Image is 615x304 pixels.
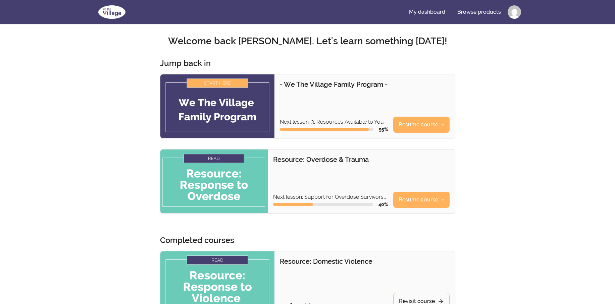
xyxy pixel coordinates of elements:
span: 40 % [378,202,388,207]
p: Resource: Domestic Violence [280,257,449,266]
p: Next lesson: 3. Resources Available to You [280,118,388,126]
img: Product image for Resource: Overdose & Trauma [160,149,268,213]
a: Resume course [393,192,450,208]
p: - We The Village Family Program - [280,80,449,89]
h2: Welcome back [PERSON_NAME]. Let's learn something [DATE]! [94,35,521,47]
h3: Completed courses [160,235,234,246]
div: Course progress [280,128,373,131]
img: Product image for - We The Village Family Program - [160,74,275,138]
h3: Jump back in [160,58,211,69]
a: Resume course [393,117,450,133]
span: 95 % [379,127,388,132]
a: My dashboard [404,4,451,20]
p: Resource: Overdose & Trauma [273,155,450,164]
img: Profile image for Anitha Pratap [508,5,521,19]
nav: Main [404,4,521,20]
a: Browse products [452,4,506,20]
p: Next lesson: Support for Overdose Survivors & Family Members [273,193,388,201]
img: We The Village logo [94,4,130,20]
div: Course progress [273,203,373,206]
